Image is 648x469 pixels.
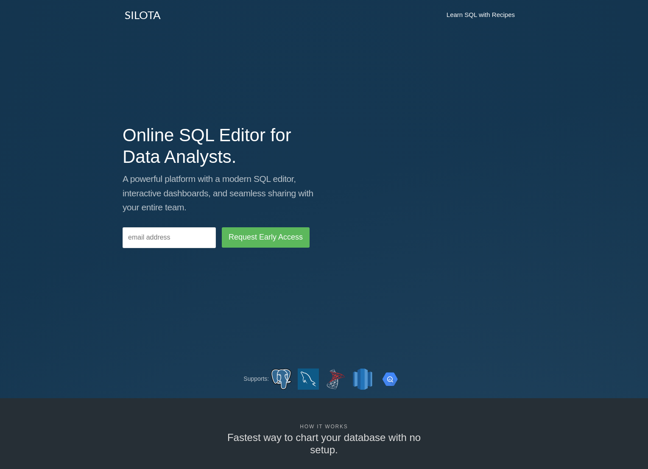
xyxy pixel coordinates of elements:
[243,375,269,382] span: Supports:
[438,4,523,25] a: Learn SQL with Recipes
[222,227,310,248] input: Request Early Access
[223,424,425,430] h6: How it works
[352,368,373,390] img: redshift.png
[379,368,400,390] img: bigquery.png
[325,368,346,390] img: sql_server.png
[123,227,216,248] input: email address
[123,172,318,215] p: A powerful platform with a modern SQL editor, interactive dashboards, and seamless sharing with y...
[223,432,425,456] h3: Fastest way to chart your database with no setup.
[298,368,319,390] img: mysql.png
[123,125,318,167] h1: Online SQL Editor for Data Analysts.
[118,4,167,25] a: SILOTA
[271,368,292,390] img: postgres.png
